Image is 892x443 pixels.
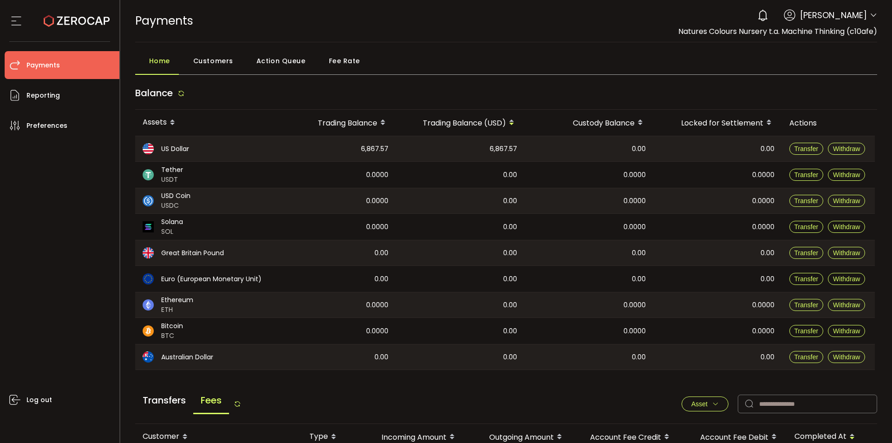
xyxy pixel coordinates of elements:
button: Transfer [789,247,824,259]
span: Payments [26,59,60,72]
span: 0.0000 [623,300,646,311]
span: Preferences [26,119,67,132]
span: 0.0000 [752,170,774,180]
img: btc_portfolio.svg [143,325,154,337]
button: Withdraw [828,195,865,207]
span: 0.0000 [623,222,646,232]
span: Withdraw [833,275,860,283]
span: 0.00 [374,352,388,363]
span: Withdraw [833,327,860,335]
button: Withdraw [828,325,865,337]
span: 0.0000 [366,326,388,337]
span: 0.00 [503,248,517,258]
span: 0.00 [503,222,517,232]
span: Transfer [794,327,819,335]
span: 0.00 [632,352,646,363]
span: Transfer [794,275,819,283]
span: Euro (European Monetary Unit) [161,274,262,284]
div: Chat Widget [846,398,892,443]
img: usd_portfolio.svg [143,143,154,154]
img: gbp_portfolio.svg [143,247,154,258]
button: Withdraw [828,221,865,233]
span: 0.00 [632,144,646,154]
button: Asset [682,397,728,411]
span: 0.0000 [752,196,774,206]
span: 0.00 [503,196,517,206]
span: 6,867.57 [490,144,517,154]
span: Withdraw [833,249,860,257]
div: Custody Balance [525,115,653,131]
span: Withdraw [833,353,860,361]
button: Transfer [789,351,824,363]
span: SOL [161,227,183,237]
span: Payments [135,13,193,29]
span: Transfer [794,223,819,231]
div: Trading Balance [279,115,396,131]
span: 0.0000 [623,196,646,206]
span: 0.00 [503,352,517,363]
span: ETH [161,305,193,315]
span: 0.00 [374,274,388,284]
span: Transfer [794,353,819,361]
span: Solana [161,217,183,227]
span: Australian Dollar [161,352,213,362]
span: [PERSON_NAME] [800,9,867,21]
button: Transfer [789,299,824,311]
img: usdt_portfolio.svg [143,169,154,180]
button: Transfer [789,195,824,207]
span: 0.00 [761,352,774,363]
span: 0.0000 [623,170,646,180]
span: 0.0000 [366,170,388,180]
button: Withdraw [828,351,865,363]
button: Withdraw [828,169,865,181]
span: Transfers [135,388,193,413]
span: Transfer [794,145,819,152]
span: 0.00 [761,274,774,284]
span: Action Queue [256,52,306,70]
button: Withdraw [828,143,865,155]
span: Fees [193,388,229,414]
span: Home [149,52,170,70]
button: Transfer [789,325,824,337]
span: Log out [26,393,52,407]
span: Transfer [794,249,819,257]
span: 0.00 [503,300,517,311]
span: USD Coin [161,191,190,201]
button: Withdraw [828,247,865,259]
span: 0.00 [632,248,646,258]
span: 6,867.57 [361,144,388,154]
button: Transfer [789,169,824,181]
img: sol_portfolio.png [143,221,154,232]
div: Trading Balance (USD) [396,115,525,131]
span: 0.00 [503,274,517,284]
img: usdc_portfolio.svg [143,195,154,206]
span: Tether [161,165,183,175]
span: 0.0000 [752,326,774,337]
span: 0.00 [503,326,517,337]
span: 0.0000 [366,300,388,311]
span: Customers [193,52,233,70]
button: Transfer [789,143,824,155]
span: Withdraw [833,301,860,309]
button: Withdraw [828,273,865,285]
img: eur_portfolio.svg [143,273,154,284]
button: Withdraw [828,299,865,311]
span: Transfer [794,197,819,205]
span: Natures Colours Nursery t.a. Machine Thinking (c10afe) [678,26,877,37]
span: Ethereum [161,295,193,305]
span: US Dollar [161,144,189,154]
img: eth_portfolio.svg [143,299,154,311]
div: Assets [135,115,279,131]
span: USDC [161,201,190,211]
span: 0.00 [761,248,774,258]
span: Transfer [794,301,819,309]
span: 0.00 [761,144,774,154]
div: Actions [782,118,875,128]
span: 0.0000 [366,196,388,206]
span: Withdraw [833,145,860,152]
span: 0.00 [374,248,388,258]
span: 0.0000 [623,326,646,337]
span: Bitcoin [161,321,183,331]
span: Transfer [794,171,819,179]
span: USDT [161,175,183,185]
